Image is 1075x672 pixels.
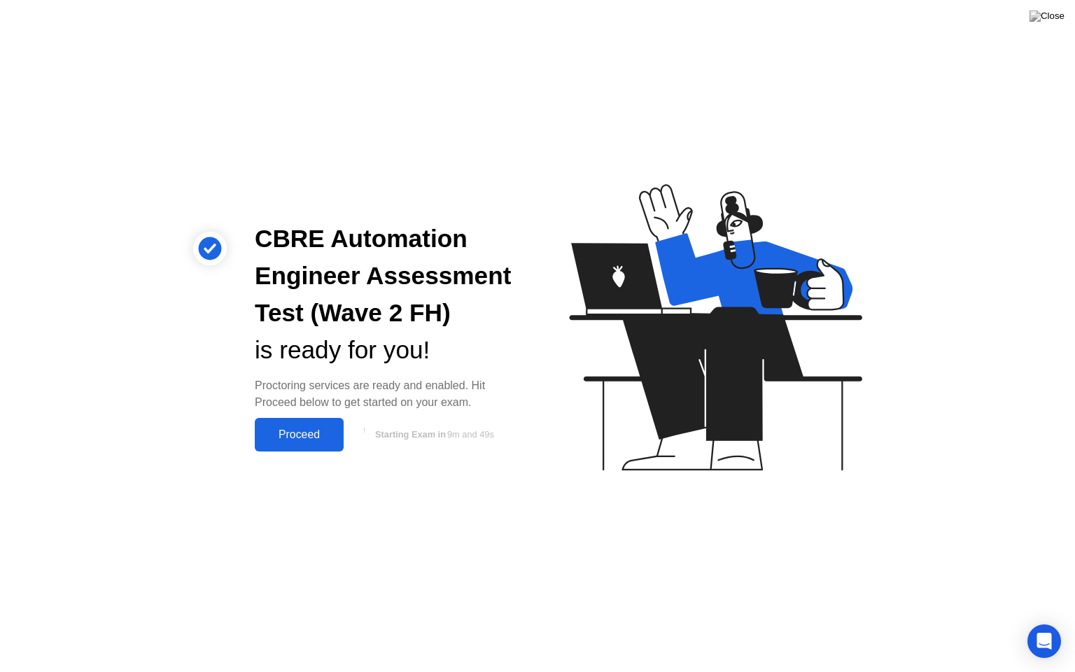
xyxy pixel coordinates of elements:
[1027,624,1061,658] div: Open Intercom Messenger
[1030,10,1065,22] img: Close
[447,429,494,440] span: 9m and 49s
[255,418,344,451] button: Proceed
[255,377,515,411] div: Proctoring services are ready and enabled. Hit Proceed below to get started on your exam.
[259,428,339,441] div: Proceed
[255,332,515,369] div: is ready for you!
[255,220,515,331] div: CBRE Automation Engineer Assessment Test (Wave 2 FH)
[351,421,515,448] button: Starting Exam in9m and 49s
